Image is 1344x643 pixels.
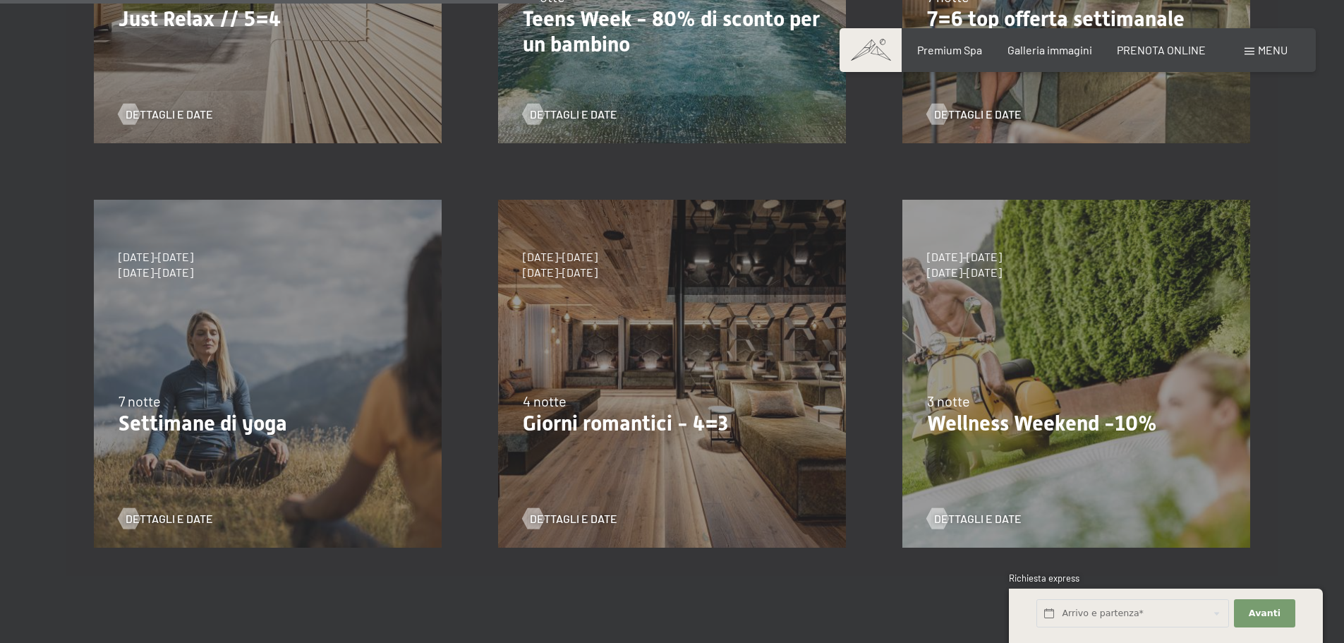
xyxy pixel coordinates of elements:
[523,6,821,57] p: Teens Week - 80% di sconto per un bambino
[523,511,617,527] a: Dettagli e Date
[934,511,1022,527] span: Dettagli e Date
[523,411,821,436] p: Giorni romantici - 4=3
[1234,599,1295,628] button: Avanti
[530,107,617,122] span: Dettagli e Date
[1117,43,1206,56] a: PRENOTA ONLINE
[927,6,1225,32] p: 7=6 top offerta settimanale
[917,43,982,56] a: Premium Spa
[927,392,970,409] span: 3 notte
[927,107,1022,122] a: Dettagli e Date
[523,265,598,280] span: [DATE]-[DATE]
[126,511,213,527] span: Dettagli e Date
[530,511,617,527] span: Dettagli e Date
[119,6,417,32] p: Just Relax // 5=4
[1249,607,1281,620] span: Avanti
[523,249,598,265] span: [DATE]-[DATE]
[126,107,213,122] span: Dettagli e Date
[119,107,213,122] a: Dettagli e Date
[927,265,1002,280] span: [DATE]-[DATE]
[119,249,193,265] span: [DATE]-[DATE]
[119,265,193,280] span: [DATE]-[DATE]
[1007,43,1092,56] a: Galleria immagini
[119,392,161,409] span: 7 notte
[1258,43,1288,56] span: Menu
[927,249,1002,265] span: [DATE]-[DATE]
[523,107,617,122] a: Dettagli e Date
[927,411,1225,436] p: Wellness Weekend -10%
[1009,572,1079,584] span: Richiesta express
[927,511,1022,527] a: Dettagli e Date
[934,107,1022,122] span: Dettagli e Date
[119,411,417,436] p: Settimane di yoga
[523,392,567,409] span: 4 notte
[119,511,213,527] a: Dettagli e Date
